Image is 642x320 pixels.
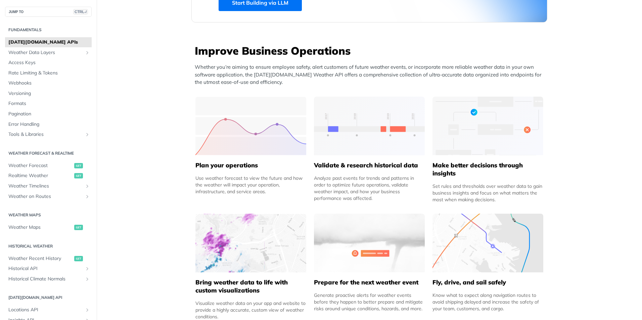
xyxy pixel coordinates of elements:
p: Whether you’re aiming to ensure employee safety, alert customers of future weather events, or inc... [195,63,547,86]
button: Show subpages for Locations API [85,307,90,313]
h2: Weather Maps [5,212,92,218]
h2: Historical Weather [5,243,92,249]
button: Show subpages for Tools & Libraries [85,132,90,137]
font: JUMP TO [9,10,24,14]
div: Visualize weather data on your app and website to provide a highly accurate, custom view of weath... [195,300,306,320]
a: Historical APIShow subpages for Historical API [5,264,92,274]
span: Weather Data Layers [8,49,83,56]
a: Versioning [5,89,92,99]
img: 2c0a313-group-496-12x.svg [314,214,425,272]
a: Weather on RoutesShow subpages for Weather on Routes [5,192,92,202]
h5: Plan your operations [195,161,306,169]
h2: Weather Forecast & realtime [5,150,92,156]
span: Weather Forecast [8,162,73,169]
span: Versioning [8,90,90,97]
a: Tools & LibrariesShow subpages for Tools & Libraries [5,129,92,140]
a: Locations APIShow subpages for Locations API [5,305,92,315]
a: Weather Mapsget [5,222,92,232]
button: JUMP TOCTRL-/ [5,7,92,17]
a: Access Keys [5,58,92,68]
button: Show subpages for Historical Climate Normals [85,276,90,282]
img: 39565e8-group-4962x.svg [195,97,306,155]
span: Error Handling [8,121,90,128]
h5: Validate & research historical data [314,161,425,169]
span: get [74,225,83,230]
span: Weather Recent History [8,255,73,262]
img: a22d113-group-496-32x.svg [432,97,543,155]
a: Weather Recent Historyget [5,254,92,264]
span: Access Keys [8,59,90,66]
span: CTRL-/ [73,9,88,14]
a: [DATE][DOMAIN_NAME] APIs [5,37,92,47]
span: get [74,163,83,168]
a: Realtime Weatherget [5,171,92,181]
span: get [74,256,83,261]
span: Historical API [8,265,83,272]
a: Weather Forecastget [5,161,92,171]
div: Use weather forecast to view the future and how the weather will impact your operation, infrastru... [195,175,306,195]
a: Webhooks [5,78,92,88]
a: Rate Limiting & Tokens [5,68,92,78]
a: Formats [5,99,92,109]
span: Tools & Libraries [8,131,83,138]
h2: [DATE][DOMAIN_NAME] API [5,295,92,301]
a: Weather Data LayersShow subpages for Weather Data Layers [5,48,92,58]
h5: Prepare for the next weather event [314,278,425,286]
img: 994b3d6-mask-group-32x.svg [432,214,543,272]
span: Realtime Weather [8,172,73,179]
h2: Fundamentals [5,27,92,33]
button: Show subpages for Historical API [85,266,90,271]
span: Webhooks [8,80,90,87]
div: Know what to expect along navigation routes to avoid shipping delayed and increase the safety of ... [432,292,543,312]
span: Weather on Routes [8,193,83,200]
span: get [74,173,83,178]
h3: Improve Business Operations [195,43,547,58]
div: Analyze past events for trends and patterns in order to optimize future operations, validate weat... [314,175,425,202]
img: 4463876-group-4982x.svg [195,214,306,272]
h5: Make better decisions through insights [432,161,543,177]
a: Error Handling [5,119,92,129]
span: Formats [8,100,90,107]
h5: Bring weather data to life with custom visualizations [195,278,306,295]
button: Show subpages for Weather Data Layers [85,50,90,55]
span: Weather Maps [8,224,73,231]
div: Generate proactive alerts for weather events before they happen to better prepare and mitigate ri... [314,292,425,312]
span: Historical Climate Normals [8,276,83,282]
a: Weather TimelinesShow subpages for Weather Timelines [5,181,92,191]
span: Rate Limiting & Tokens [8,70,90,76]
button: Show subpages for Weather on Routes [85,194,90,199]
a: Historical Climate NormalsShow subpages for Historical Climate Normals [5,274,92,284]
span: Locations API [8,307,83,313]
img: 13d7ca0-group-496-2.svg [314,97,425,155]
div: Set rules and thresholds over weather data to gain business insights and focus on what matters th... [432,183,543,203]
h5: Fly, drive, and sail safely [432,278,543,286]
span: [DATE][DOMAIN_NAME] APIs [8,39,90,46]
button: Show subpages for Weather Timelines [85,183,90,189]
span: Weather Timelines [8,183,83,190]
span: Pagination [8,111,90,117]
a: Pagination [5,109,92,119]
